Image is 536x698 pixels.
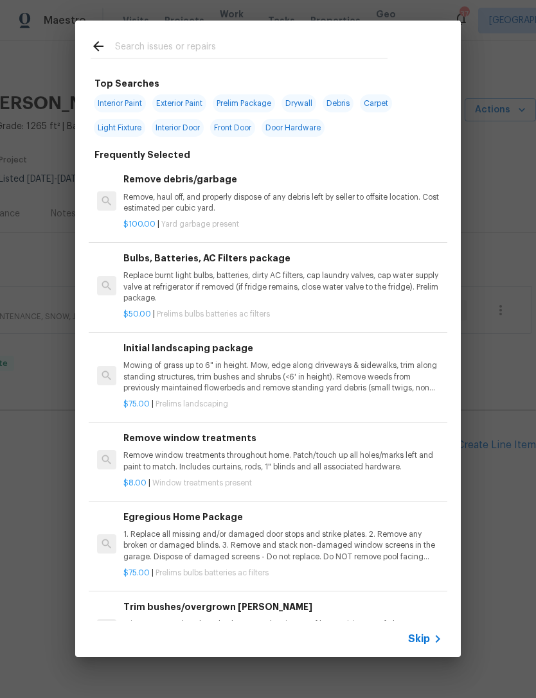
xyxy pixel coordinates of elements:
span: Skip [408,633,430,645]
span: Prelims bulbs batteries ac filters [156,569,269,577]
span: Prelims bulbs batteries ac filters [157,310,270,318]
p: | [123,219,442,230]
p: | [123,309,442,320]
span: $75.00 [123,400,150,408]
p: | [123,399,442,410]
span: Prelims landscaping [156,400,228,408]
input: Search issues or repairs [115,39,388,58]
span: Interior Paint [94,94,146,112]
h6: Bulbs, Batteries, AC Filters package [123,251,442,265]
p: Replace burnt light bulbs, batteries, dirty AC filters, cap laundry valves, cap water supply valv... [123,270,442,303]
span: Window treatments present [152,479,252,487]
span: Prelim Package [213,94,275,112]
h6: Frequently Selected [94,148,190,162]
h6: Top Searches [94,76,159,91]
p: | [123,568,442,579]
span: Interior Door [152,119,204,137]
p: Mowing of grass up to 6" in height. Mow, edge along driveways & sidewalks, trim along standing st... [123,360,442,393]
h6: Egregious Home Package [123,510,442,524]
span: $8.00 [123,479,147,487]
span: $75.00 [123,569,150,577]
span: Door Hardware [262,119,325,137]
p: Remove window treatments throughout home. Patch/touch up all holes/marks left and paint to match.... [123,450,442,472]
span: Carpet [360,94,392,112]
h6: Trim bushes/overgrown [PERSON_NAME] [123,600,442,614]
p: Trim overgrown hegdes & bushes around perimeter of home giving 12" of clearance. Properly dispose... [123,619,442,641]
span: Drywall [281,94,316,112]
span: Light Fixture [94,119,145,137]
p: 1. Replace all missing and/or damaged door stops and strike plates. 2. Remove any broken or damag... [123,529,442,562]
span: $100.00 [123,220,156,228]
span: Debris [323,94,353,112]
span: Front Door [210,119,255,137]
h6: Initial landscaping package [123,341,442,355]
h6: Remove window treatments [123,431,442,445]
p: Remove, haul off, and properly dispose of any debris left by seller to offsite location. Cost est... [123,192,442,214]
span: Yard garbage present [161,220,239,228]
p: | [123,478,442,489]
span: $50.00 [123,310,151,318]
span: Exterior Paint [152,94,206,112]
h6: Remove debris/garbage [123,172,442,186]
